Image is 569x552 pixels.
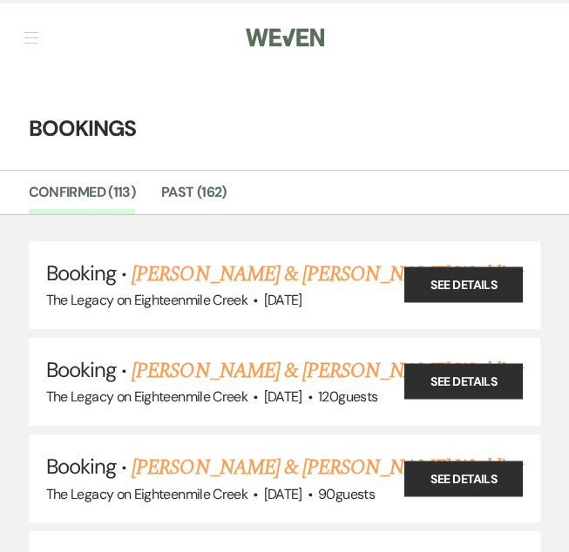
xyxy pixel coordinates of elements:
span: Booking [46,259,116,286]
a: See Details [404,461,523,496]
img: Weven Logo [246,19,324,56]
span: The Legacy on Eighteenmile Creek [46,291,248,309]
a: See Details [404,364,523,400]
span: The Legacy on Eighteenmile Creek [46,485,248,503]
span: Booking [46,356,116,383]
a: [PERSON_NAME] & [PERSON_NAME] Wedding [132,355,522,387]
span: [DATE] [264,485,302,503]
span: The Legacy on Eighteenmile Creek [46,387,248,406]
a: See Details [404,267,523,303]
a: Confirmed (113) [29,181,135,214]
span: [DATE] [264,291,302,309]
span: [DATE] [264,387,302,406]
a: [PERSON_NAME] & [PERSON_NAME] Wedding [132,259,522,290]
a: [PERSON_NAME] & [PERSON_NAME] Wedding [132,452,522,483]
span: 120 guests [318,387,377,406]
span: 90 guests [318,485,375,503]
a: Past (162) [161,181,227,214]
span: Booking [46,453,116,480]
